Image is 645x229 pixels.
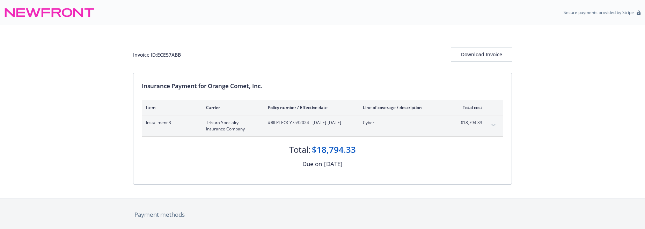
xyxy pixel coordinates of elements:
div: Insurance Payment for Orange Comet, Inc. [142,81,503,91]
div: $18,794.33 [312,144,356,156]
span: #RILPTEOCY7532024 - [DATE]-[DATE] [268,120,352,126]
button: expand content [488,120,499,131]
span: Cyber [363,120,445,126]
p: Secure payments provided by Stripe [564,9,634,15]
span: Installment 3 [146,120,195,126]
div: [DATE] [324,159,343,169]
div: Total: [289,144,310,156]
span: Trisura Specialty Insurance Company [206,120,257,132]
span: $18,794.33 [456,120,482,126]
div: Payment methods [134,210,511,219]
div: Item [146,105,195,110]
div: Line of coverage / description [363,105,445,110]
div: Due on [302,159,322,169]
div: Total cost [456,105,482,110]
button: Download Invoice [451,48,512,62]
div: Invoice ID: ECE57ABB [133,51,181,58]
div: Policy number / Effective date [268,105,352,110]
div: Installment 3Trisura Specialty Insurance Company#RILPTEOCY7532024 - [DATE]-[DATE]Cyber$18,794.33e... [142,115,503,136]
div: Carrier [206,105,257,110]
